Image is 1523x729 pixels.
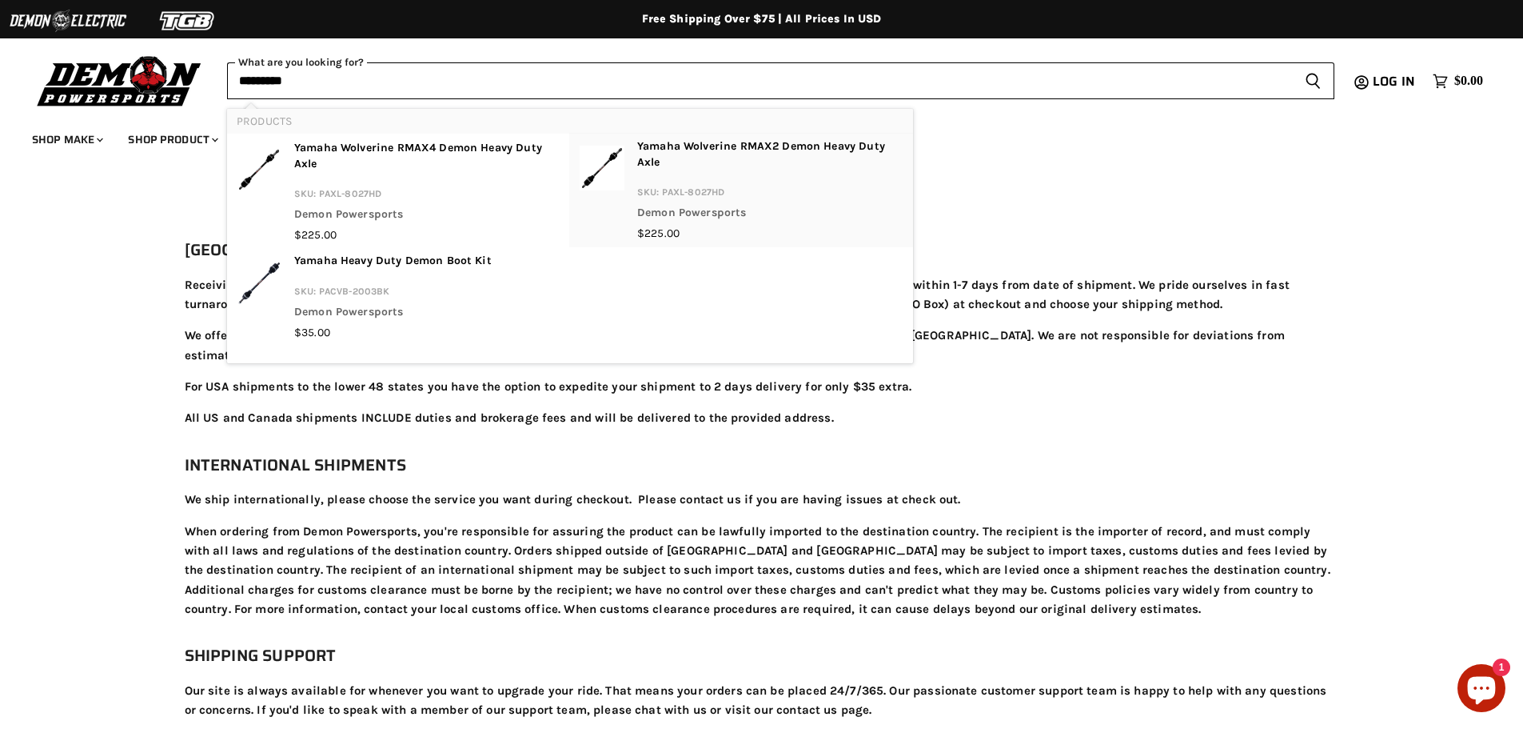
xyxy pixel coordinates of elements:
[185,408,1339,427] p: All US and Canada shipments INCLUDE duties and brokerage fees and will be delivered to the provid...
[185,377,1339,396] p: For USA shipments to the lower 48 states you have the option to expedite your shipment to 2 days ...
[32,52,207,109] img: Demon Powersports
[637,184,903,205] p: SKU: PAXL-8027HD
[580,138,903,242] a: Yamaha Wolverine RMAX2 Demon Heavy Duty Axle Yamaha Wolverine RMAX2 Demon Heavy Duty Axle SKU: PA...
[294,228,337,242] span: $225.00
[1453,664,1510,716] inbox-online-store-chat: Shopify online store chat
[294,186,560,206] p: SKU: PAXL-8027HD
[185,275,1339,314] p: Receiving the parts you need has never been easier. Since we have multiple warehouses, you can ex...
[122,12,1401,26] div: Free Shipping Over $75 | All Prices In USD
[185,326,1339,365] p: We offer free standard shipping on orders over $75 to the lower 48 states in the [GEOGRAPHIC_DATA...
[185,490,1339,509] p: We ship internationally, please choose the service you want during checkout. Please contact us if...
[580,138,624,198] img: Yamaha Wolverine RMAX2 Demon Heavy Duty Axle
[1292,62,1334,99] button: Search
[20,117,1479,156] ul: Main menu
[1366,74,1425,89] a: Log in
[637,138,903,175] p: Yamaha Wolverine RMAX2 Demon Heavy Duty Axle
[185,452,1339,478] h2: International Shipments
[185,643,1339,668] h2: Shipping Support
[237,253,560,341] a: Yamaha Heavy Duty Demon Boot Kit Yamaha Heavy Duty Demon Boot Kit SKU: PACVB-2003BK Demon Powersp...
[185,681,1339,720] p: Our site is always available for whenever you want to upgrade your ride. That means your orders c...
[570,134,913,247] li: products: Yamaha Wolverine RMAX2 Demon Heavy Duty Axle
[637,226,680,240] span: $225.00
[294,304,492,325] p: Demon Powersports
[294,253,492,274] p: Yamaha Heavy Duty Demon Boot Kit
[227,62,1292,99] input: When autocomplete results are available use up and down arrows to review and enter to select
[294,206,560,227] p: Demon Powersports
[294,140,560,177] p: Yamaha Wolverine RMAX4 Demon Heavy Duty Axle
[185,237,1339,262] h2: [GEOGRAPHIC_DATA] & [GEOGRAPHIC_DATA] Shipments
[227,62,1334,99] form: Product
[1425,70,1491,93] a: $0.00
[128,6,248,36] img: TGB Logo 2
[116,123,228,156] a: Shop Product
[294,283,492,304] p: SKU: PACVB-2003BK
[20,123,113,156] a: Shop Make
[1373,71,1415,91] span: Log in
[237,140,560,244] a: Yamaha Wolverine RMAX4 Demon Heavy Duty Axle Yamaha Wolverine RMAX4 Demon Heavy Duty Axle SKU: PA...
[237,140,281,199] img: Yamaha Wolverine RMAX4 Demon Heavy Duty Axle
[294,326,330,339] span: $35.00
[227,109,913,134] li: Products
[227,248,570,347] li: products: Yamaha Heavy Duty Demon Boot Kit
[227,109,913,364] div: Products
[227,134,570,249] li: products: Yamaha Wolverine RMAX4 Demon Heavy Duty Axle
[237,253,281,312] img: Yamaha Heavy Duty Demon Boot Kit
[185,522,1339,619] p: When ordering from Demon Powersports, you're responsible for assuring the product can be lawfully...
[8,6,128,36] img: Demon Electric Logo 2
[1454,74,1483,89] span: $0.00
[637,205,903,226] p: Demon Powersports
